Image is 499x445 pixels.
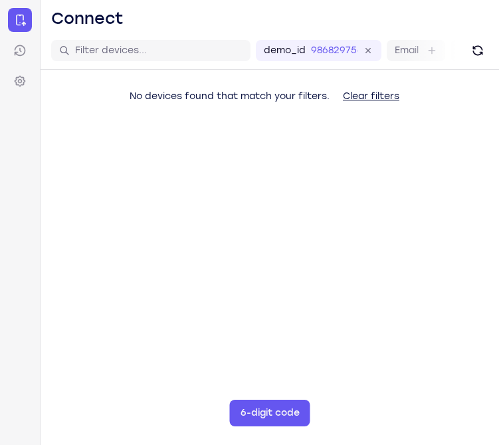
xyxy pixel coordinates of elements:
a: Sessions [8,39,32,63]
button: 6-digit code [230,400,310,426]
a: Connect [8,8,32,32]
label: demo_id [264,44,306,57]
button: Refresh [467,40,488,61]
span: No devices found that match your filters. [130,90,330,102]
a: Settings [8,69,32,93]
label: Email [395,44,419,57]
h1: Connect [51,8,124,29]
button: Clear filters [332,83,410,110]
input: Filter devices... [75,44,243,57]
